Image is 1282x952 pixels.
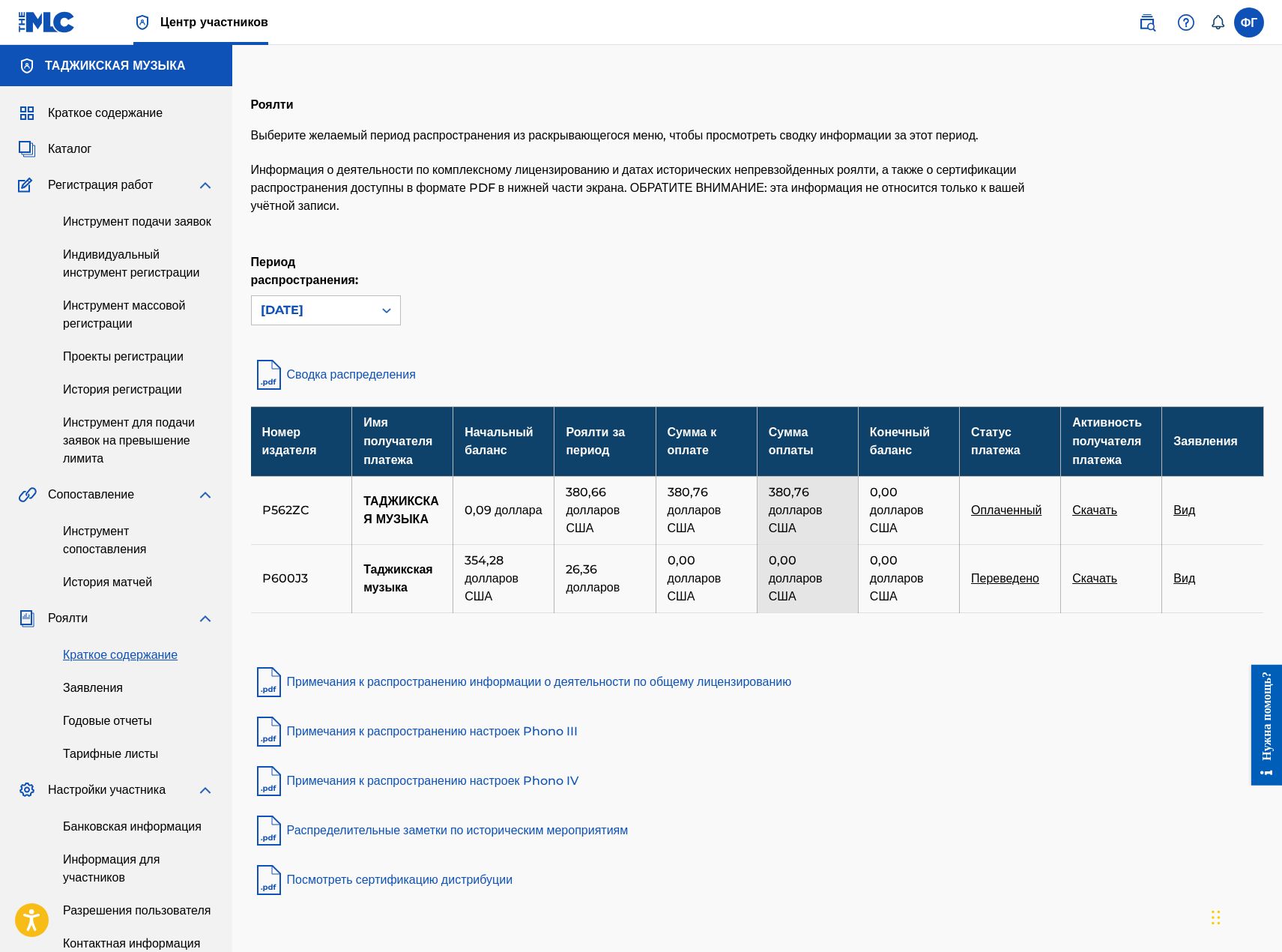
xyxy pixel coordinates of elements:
[870,553,924,603] font: 0,00 долларов США
[48,611,88,625] font: Роялти
[160,15,268,29] font: Центр участников
[63,575,152,589] font: История матчей
[63,348,214,366] a: Проекты регистрации
[18,781,36,799] img: Настройки участника
[48,178,153,192] font: Регистрация работ
[45,57,186,75] h5: ТАДЖИКСКАЯ МУЗЫКА
[251,763,287,799] img: pdf
[63,522,214,558] a: Инструмент сопоставления
[971,571,1039,585] font: Переведено
[18,104,163,122] a: Краткое содержаниеКраткое содержание
[63,819,202,834] font: Банковская информация
[63,524,147,556] font: Инструмент сопоставления
[769,425,814,458] font: Сумма оплаты
[1207,880,1282,952] iframe: Виджет чата
[63,714,152,728] font: Годовые отчеты
[18,609,36,627] img: Роялти
[63,902,214,920] a: Разрешения пользователя
[769,553,823,603] font: 0,00 долларов США
[287,367,416,382] font: Сводка распределения
[18,11,76,33] img: Логотип MLC
[1210,15,1225,30] div: Уведомления
[18,104,36,122] img: Краткое содержание
[63,246,214,282] a: Индивидуальный инструмент регистрации
[196,176,214,194] img: расширять
[133,13,151,31] img: Главный правообладатель
[63,214,211,229] font: Инструмент подачи заявок
[63,414,214,468] a: Инструмент для подачи заявок на превышение лимита
[465,553,518,603] font: 354,28 долларов США
[251,813,287,849] img: pdf
[251,664,1264,700] a: Примечания к распространению информации о деятельности по общему лицензированию
[63,415,195,466] font: Инструмент для подачи заявок на превышение лимита
[1072,415,1142,466] font: Активность получателя платежа
[971,503,1041,517] font: Оплаченный
[196,781,214,799] img: расширять
[287,823,629,837] font: Распределительные заметки по историческим мероприятиям
[63,381,214,399] a: История регистрации
[251,163,1025,213] font: Информация о деятельности по комплексному лицензированию и датах исторических непревзойденных роя...
[63,648,178,662] font: Краткое содержание
[251,357,1264,393] a: Сводка распределения
[668,553,722,603] font: 0,00 долларов США
[566,485,620,535] font: 380,66 долларов США
[262,571,308,585] font: P600J3
[261,303,303,317] font: [DATE]
[63,646,214,664] a: Краткое содержание
[18,176,37,194] img: Регистрация работ
[971,425,1021,458] font: Статус платежа
[1173,571,1195,585] font: Вид
[1072,571,1117,585] font: Скачать
[63,297,214,333] a: Инструмент массовой регистрации
[45,58,186,73] font: ТАДЖИКСКАЯ МУЗЫКА
[1234,7,1264,37] div: Меню пользователя
[1072,573,1117,585] a: Скачать
[63,382,182,397] font: История регистрации
[262,503,309,517] font: P562ZC
[48,142,91,156] font: Каталог
[668,425,717,458] font: Сумма к оплате
[870,425,930,458] font: Конечный баланс
[63,681,123,695] font: Заявления
[18,140,36,158] img: Каталог
[251,357,287,393] img: распределение-резюме-pdf
[63,852,160,885] font: Информация для участников
[1212,895,1221,940] div: Перетащить
[465,503,542,517] font: 0,09 доллара
[251,862,1264,898] a: Посмотреть сертификацию дистрибуции
[63,712,214,730] a: Годовые отчеты
[251,763,1264,799] a: Примечания к распространению настроек Phono IV
[1177,13,1195,31] img: помощь
[1072,505,1117,516] a: Скачать
[48,487,134,501] font: Сопоставление
[63,349,184,364] font: Проекты регистрации
[363,494,439,527] font: ТАДЖИКСКАЯ МУЗЫКА
[1132,7,1162,37] a: Публичный поиск
[63,747,158,761] font: Тарифные листы
[251,714,287,750] img: pdf
[63,745,214,763] a: Тарифные листы
[287,873,513,887] font: Посмотреть сертификацию дистрибуции
[262,425,317,458] font: Номер издателя
[63,679,214,697] a: Заявления
[251,664,287,700] img: pdf
[1138,13,1156,31] img: поиск
[251,813,1264,849] a: Распределительные заметки по историческим мероприятиям
[769,485,823,535] font: 380,76 долларов США
[566,562,620,594] font: 26,36 долларов
[1173,503,1195,517] font: Вид
[18,140,91,158] a: КаталогКаталог
[363,415,432,466] font: Имя получателя платежа
[196,609,214,627] img: расширять
[566,425,625,458] font: Роялти за период
[1171,7,1201,37] div: Помощь
[1072,503,1117,517] font: Скачать
[196,486,214,504] img: расширять
[287,774,578,788] font: Примечания к распространению настроек Phono IV
[63,851,214,887] a: Информация для участников
[63,573,214,591] a: История матчей
[251,97,294,112] font: Роялти
[251,714,1264,750] a: Примечания к распространению настроек Phono III
[1240,665,1282,786] iframe: Ресурсный центр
